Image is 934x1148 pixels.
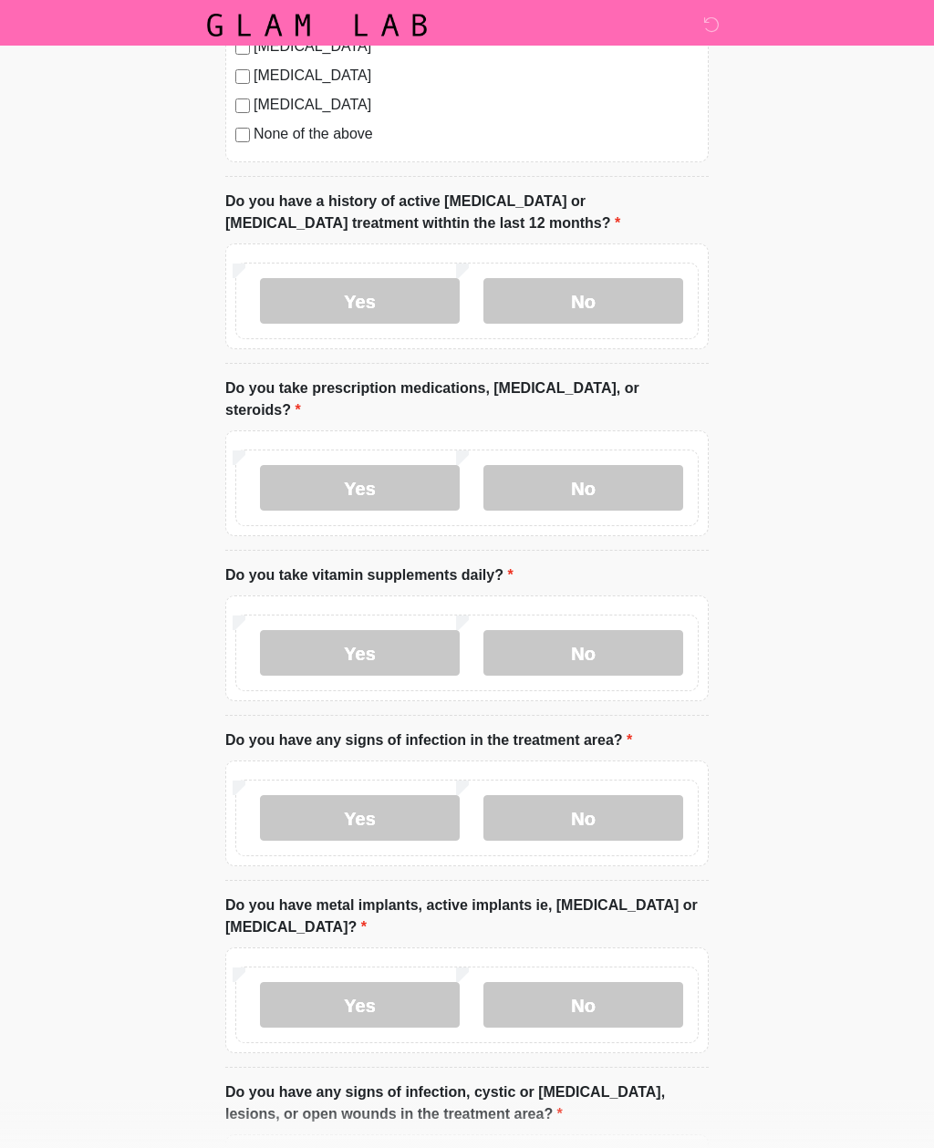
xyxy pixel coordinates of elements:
input: [MEDICAL_DATA] [235,69,250,84]
label: Do you have any signs of infection in the treatment area? [225,729,632,751]
label: Yes [260,982,460,1028]
label: Do you take prescription medications, [MEDICAL_DATA], or steroids? [225,377,709,421]
label: Yes [260,465,460,511]
label: No [483,465,683,511]
input: None of the above [235,128,250,142]
label: [MEDICAL_DATA] [254,94,699,116]
label: No [483,630,683,676]
img: Glam Lab Logo [207,14,427,36]
label: Do you take vitamin supplements daily? [225,564,514,586]
label: No [483,278,683,324]
label: Yes [260,630,460,676]
label: Yes [260,795,460,841]
label: Do you have any signs of infection, cystic or [MEDICAL_DATA], lesions, or open wounds in the trea... [225,1081,709,1125]
input: [MEDICAL_DATA] [235,98,250,113]
label: [MEDICAL_DATA] [254,65,699,87]
label: No [483,795,683,841]
label: Yes [260,278,460,324]
label: Do you have a history of active [MEDICAL_DATA] or [MEDICAL_DATA] treatment withtin the last 12 mo... [225,191,709,234]
label: No [483,982,683,1028]
label: None of the above [254,123,699,145]
label: Do you have metal implants, active implants ie, [MEDICAL_DATA] or [MEDICAL_DATA]? [225,895,709,938]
